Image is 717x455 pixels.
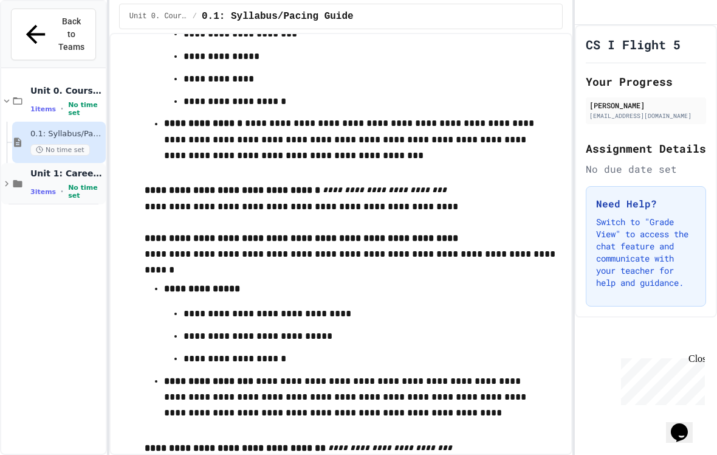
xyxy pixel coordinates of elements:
[5,5,84,77] div: Chat with us now!Close
[30,188,56,196] span: 3 items
[586,73,706,90] h2: Your Progress
[68,101,103,117] span: No time set
[30,168,103,179] span: Unit 1: Careers & Professionalism
[193,12,197,21] span: /
[616,353,705,405] iframe: chat widget
[68,184,103,200] span: No time set
[589,100,702,111] div: [PERSON_NAME]
[586,36,681,53] h1: CS I Flight 5
[586,162,706,176] div: No due date set
[30,129,103,139] span: 0.1: Syllabus/Pacing Guide
[30,85,103,96] span: Unit 0. Course Syllabus
[202,9,354,24] span: 0.1: Syllabus/Pacing Guide
[11,9,96,60] button: Back to Teams
[61,187,63,196] span: •
[57,15,86,54] span: Back to Teams
[666,406,705,443] iframe: chat widget
[586,140,706,157] h2: Assignment Details
[30,144,90,156] span: No time set
[61,104,63,114] span: •
[596,216,696,289] p: Switch to "Grade View" to access the chat feature and communicate with your teacher for help and ...
[589,111,702,120] div: [EMAIL_ADDRESS][DOMAIN_NAME]
[129,12,188,21] span: Unit 0. Course Syllabus
[596,196,696,211] h3: Need Help?
[30,105,56,113] span: 1 items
